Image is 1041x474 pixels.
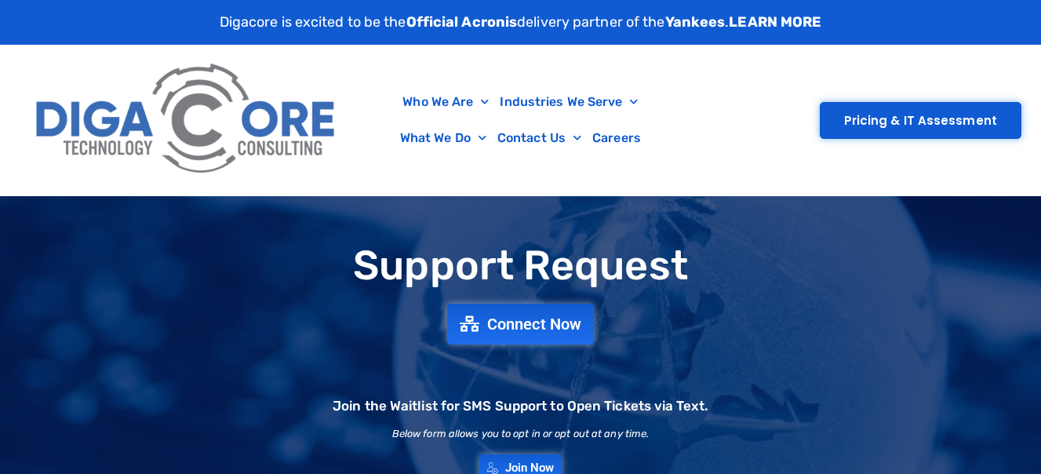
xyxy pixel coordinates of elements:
[820,102,1021,139] a: Pricing & IT Assessment
[395,120,492,156] a: What We Do
[397,84,494,120] a: Who We Are
[505,462,555,474] span: Join Now
[27,53,346,188] img: Digacore Logo
[665,13,726,31] strong: Yankees
[354,84,688,156] nav: Menu
[487,316,581,332] span: Connect Now
[729,13,821,31] a: LEARN MORE
[220,12,822,33] p: Digacore is excited to be the delivery partner of the .
[492,120,587,156] a: Contact Us
[406,13,518,31] strong: Official Acronis
[494,84,643,120] a: Industries We Serve
[844,115,997,126] span: Pricing & IT Assessment
[333,399,708,413] h2: Join the Waitlist for SMS Support to Open Tickets via Text.
[587,120,646,156] a: Careers
[447,304,594,345] a: Connect Now
[392,428,650,439] h2: Below form allows you to opt in or opt out at any time.
[8,243,1033,288] h1: Support Request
